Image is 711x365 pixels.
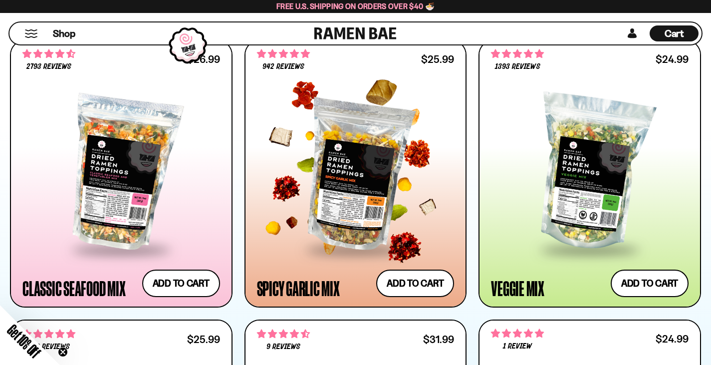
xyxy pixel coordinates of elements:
a: Shop [53,25,75,41]
span: 4.56 stars [257,328,310,341]
span: Get 10% Off [4,322,43,361]
span: 4.75 stars [257,47,310,60]
div: Veggie Mix [491,279,544,297]
span: 9 reviews [266,343,300,351]
span: 4.68 stars [22,47,75,60]
span: 1393 reviews [495,63,540,71]
span: 1 review [503,343,532,351]
a: 4.76 stars 1393 reviews $24.99 Veggie Mix Add to cart [478,40,701,308]
div: Classic Seafood Mix [22,279,125,297]
span: Free U.S. Shipping on Orders over $40 🍜 [276,1,435,11]
div: $25.99 [421,54,454,64]
span: 2793 reviews [26,63,71,71]
button: Mobile Menu Trigger [24,29,38,38]
button: Close teaser [58,347,68,357]
div: $24.99 [656,54,689,64]
span: 5.00 stars [491,327,544,340]
div: Spicy Garlic Mix [257,279,340,297]
span: 942 reviews [262,63,304,71]
span: Cart [665,27,684,39]
div: $31.99 [423,335,454,344]
a: 4.75 stars 942 reviews $25.99 Spicy Garlic Mix Add to cart [244,40,467,308]
button: Add to cart [376,270,454,297]
a: 4.68 stars 2793 reviews $26.99 Classic Seafood Mix Add to cart [10,40,233,308]
span: 4.76 stars [491,47,544,60]
a: Cart [650,22,699,44]
button: Add to cart [611,270,689,297]
div: $26.99 [187,54,220,64]
span: Shop [53,27,75,40]
button: Add to cart [142,270,220,297]
div: $24.99 [656,334,689,344]
div: $25.99 [187,335,220,344]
